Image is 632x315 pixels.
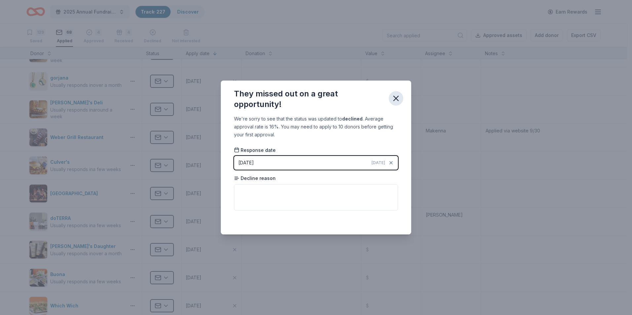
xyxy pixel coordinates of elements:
[234,115,398,139] div: We're sorry to see that the status was updated to . Average approval rate is 16%. You may need to...
[342,116,363,122] b: declined
[234,147,276,154] span: Response date
[234,175,276,182] span: Decline reason
[234,156,398,170] button: [DATE][DATE]
[372,160,385,165] span: [DATE]
[234,88,383,110] div: They missed out on a great opportunity!
[238,159,254,167] div: [DATE]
